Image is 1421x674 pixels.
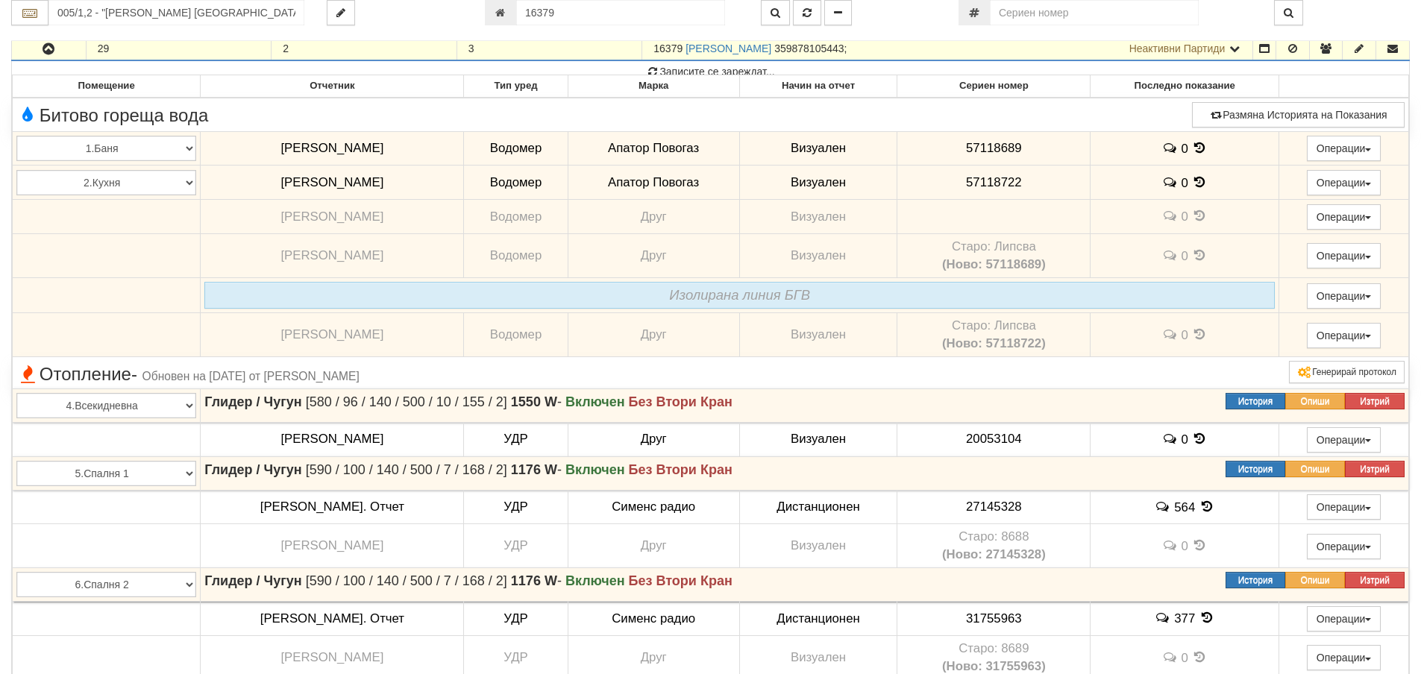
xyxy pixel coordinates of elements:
span: 359878105443 [774,42,844,54]
span: [590 / 100 / 140 / 500 / 7 / 168 / 2] [306,462,507,477]
th: Начин на отчет [739,75,897,97]
td: Водомер [464,200,568,234]
b: (Ново: 27145328) [942,547,1046,561]
span: 0 [1182,650,1188,664]
td: Друг [568,422,739,456]
th: Последно показание [1091,75,1279,97]
td: УДР [464,524,568,568]
span: История на показанията [1192,141,1208,155]
a: [PERSON_NAME] [686,42,771,54]
td: Устройство със сериен номер 8688 беше подменено от устройство със сериен номер 27145328 [897,524,1091,568]
td: Друг [568,524,739,568]
td: Сименс радио [568,602,739,636]
span: [PERSON_NAME] [280,432,383,446]
strong: Включен [565,573,625,588]
strong: Без Втори Кран [629,573,733,588]
td: Апатор Повогаз [568,166,739,200]
td: Друг [568,200,739,234]
td: 2 [272,37,457,61]
span: История на забележките [1161,538,1181,552]
button: Операции [1307,645,1381,670]
button: Изтрий [1345,572,1405,588]
span: [PERSON_NAME]. Отчет [260,500,404,514]
td: Визуален [739,200,897,234]
span: История на забележките [1161,650,1181,664]
td: Водомер [464,313,568,357]
span: История на показанията [1192,432,1208,446]
span: История на показанията [1192,327,1208,341]
td: Визуален [739,313,897,357]
b: (Ново: 31755963) [942,659,1046,673]
span: История на показанията [1192,175,1208,189]
button: Опиши [1285,393,1345,409]
td: Визуален [739,422,897,456]
button: Генерирай протокол [1289,361,1405,383]
span: 377 [1174,611,1195,626]
span: История на забележките [1155,611,1174,625]
span: Отопление [16,365,360,384]
span: - [511,573,562,588]
button: История [1226,393,1285,409]
strong: Глидер / Чугун [204,462,301,477]
button: Операции [1307,243,1381,268]
span: - [511,462,562,477]
span: История на забележките [1161,248,1181,262]
span: 0 [1182,328,1188,342]
span: [PERSON_NAME] [280,538,383,552]
td: Водомер [464,131,568,166]
span: 0 [1182,141,1188,155]
span: 3 [468,42,474,54]
button: Операции [1307,494,1381,520]
button: Операции [1307,283,1381,309]
button: Изтрий [1345,461,1405,477]
button: Опиши [1285,572,1345,588]
td: Устройство със сериен номер Липсва беше подменено от устройство със сериен номер 57118689 [897,234,1091,278]
strong: 1176 W [511,462,557,477]
span: Битово гореща вода [16,106,208,125]
span: История на забележките [1161,175,1181,189]
span: Неактивни Партиди [1129,42,1226,54]
span: [580 / 96 / 140 / 500 / 10 / 155 / 2] [306,394,507,409]
button: История [1226,461,1285,477]
span: История на забележките [1161,432,1181,446]
button: Операции [1307,427,1381,453]
span: История на показанията [1192,248,1208,262]
span: 27145328 [966,500,1022,514]
td: УДР [464,422,568,456]
td: Дистанционен [739,490,897,524]
span: [PERSON_NAME] [280,141,383,155]
span: 57118722 [966,175,1022,189]
span: 20053104 [966,432,1022,446]
th: Отчетник [201,75,464,97]
span: История на показанията [1192,538,1208,552]
strong: Глидер / Чугун [204,394,301,409]
td: ; [642,37,1253,61]
td: Устройство със сериен номер Липсва беше подменено от устройство със сериен номер 57118722 [897,313,1091,357]
button: Операции [1307,534,1381,559]
strong: 1176 W [511,573,557,588]
td: Апатор Повогаз [568,131,739,166]
button: Операции [1307,170,1381,195]
span: [PERSON_NAME] [280,175,383,189]
span: [590 / 100 / 140 / 500 / 7 / 168 / 2] [306,573,507,588]
button: История [1226,572,1285,588]
span: 0 [1182,432,1188,446]
button: Операции [1307,323,1381,348]
button: Операции [1307,204,1381,230]
span: История на показанията [1199,500,1215,514]
span: История на забележките [1155,500,1174,514]
td: Сименс радио [568,490,739,524]
b: (Ново: 57118722) [942,336,1046,350]
span: 0 [1182,539,1188,553]
td: Водомер [464,166,568,200]
b: (Ново: 57118689) [942,257,1046,271]
span: Партида № [653,42,683,54]
span: [PERSON_NAME]. Отчет [260,611,404,626]
i: Изолирана линия БГВ [669,287,810,303]
td: УДР [464,602,568,636]
span: [PERSON_NAME] [280,248,383,262]
button: Опиши [1285,461,1345,477]
td: Визуален [739,131,897,166]
td: Дистанционен [739,602,897,636]
span: История на забележките [1161,141,1181,155]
